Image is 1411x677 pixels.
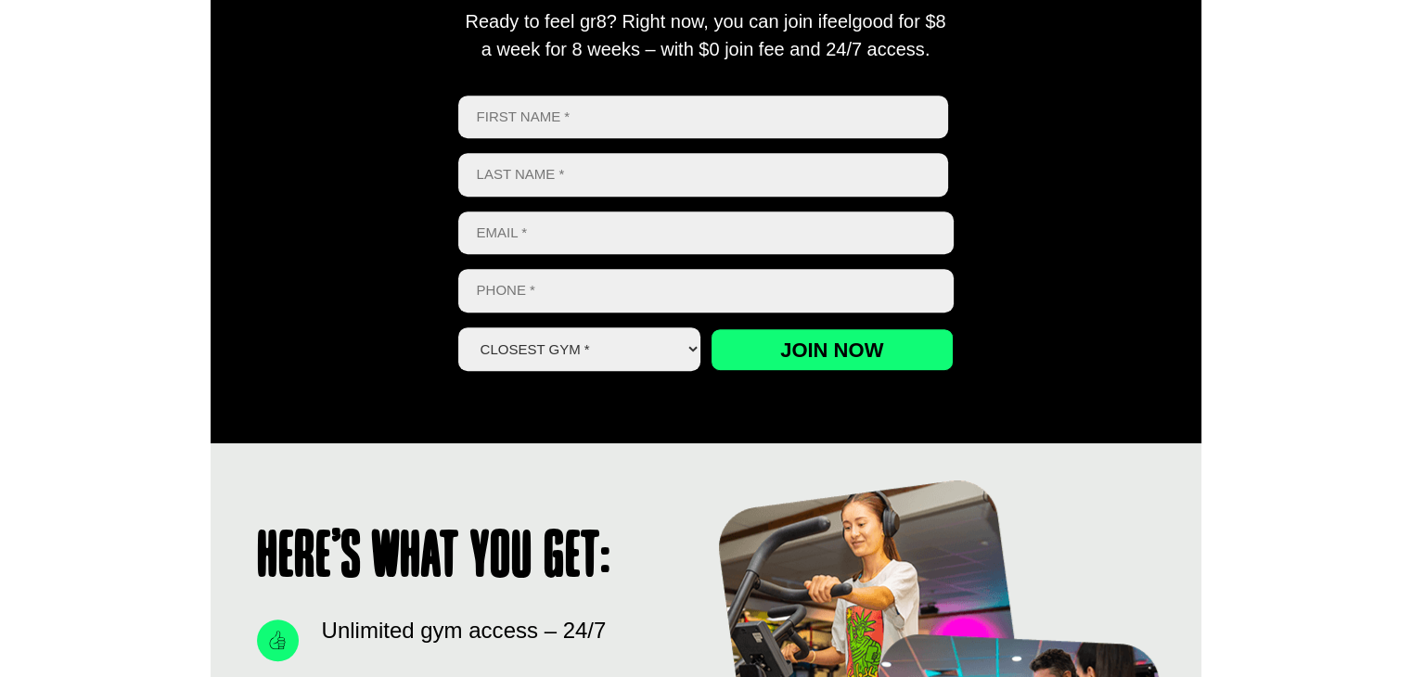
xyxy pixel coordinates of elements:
input: Join now [711,328,954,371]
input: Last name * [458,153,949,197]
input: Email * [458,211,954,255]
div: Ready to feel gr8? Right now, you can join ifeelgood for $8 a week for 8 weeks – with $0 join fee... [458,7,954,63]
input: Phone * [458,269,954,313]
input: First name * [458,96,949,139]
span: Unlimited gym access – 24/7 [317,614,607,647]
h1: Here’s what you get: [257,527,687,592]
